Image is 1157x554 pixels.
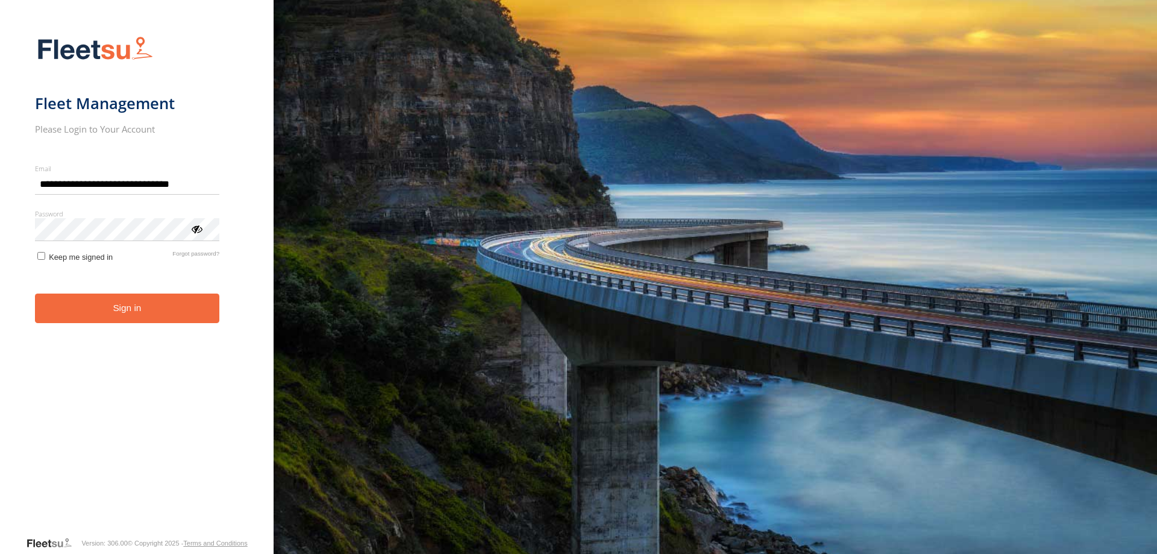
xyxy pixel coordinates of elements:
a: Forgot password? [172,250,219,262]
button: Sign in [35,294,220,323]
h1: Fleet Management [35,93,220,113]
form: main [35,29,239,536]
div: ViewPassword [190,222,202,235]
div: © Copyright 2025 - [128,540,248,547]
input: Keep me signed in [37,252,45,260]
div: Version: 306.00 [81,540,127,547]
img: Fleetsu [35,34,155,65]
label: Password [35,209,220,218]
label: Email [35,164,220,173]
a: Visit our Website [26,537,81,549]
a: Terms and Conditions [183,540,247,547]
h2: Please Login to Your Account [35,123,220,135]
span: Keep me signed in [49,253,113,262]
